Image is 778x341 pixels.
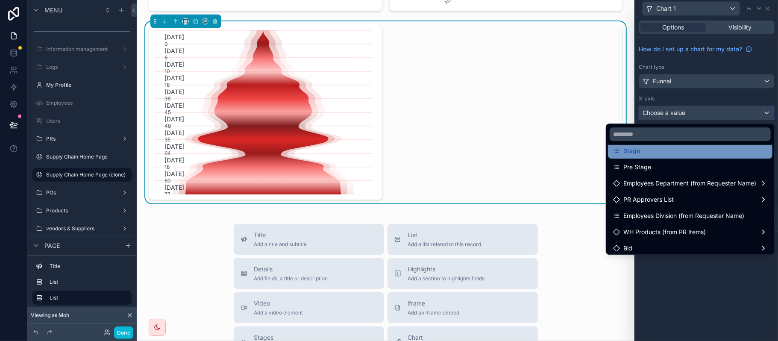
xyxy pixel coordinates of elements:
[32,150,132,164] a: Supply Chain Home Page
[623,162,651,172] span: Pre Stage
[408,275,485,282] span: Add a section to highlights fields
[164,150,171,156] text: 64
[164,177,171,184] text: 60
[623,178,756,188] span: Employees Department (from Requester Name)
[164,184,184,191] text: [DATE]
[388,292,538,323] button: iframeAdd an iframe embed
[164,156,184,164] text: [DATE]
[234,258,384,289] button: DetailsAdd fields, a title or description
[46,189,118,196] label: POs
[46,225,118,232] label: vendors & Suppliers
[254,275,328,282] span: Add fields, a title or description
[164,61,184,68] text: [DATE]
[408,309,460,316] span: Add an iframe embed
[623,146,640,156] span: Stage
[50,263,128,270] label: Title
[46,82,130,88] label: My Profile
[164,170,184,177] text: [DATE]
[164,109,171,115] text: 45
[388,224,538,255] button: ListAdd a list related to this record
[27,256,137,313] div: scrollable content
[254,241,307,248] span: Add a title and subtitle
[164,74,184,82] text: [DATE]
[32,186,132,200] a: POs
[164,129,184,136] text: [DATE]
[164,54,167,61] text: 6
[32,222,132,235] a: vendors & Suppliers
[46,100,130,106] label: Employees
[44,241,60,250] span: Page
[254,231,307,239] span: Title
[408,299,460,308] span: iframe
[623,227,706,237] span: WH Products (from PR Items)
[623,211,744,221] span: Employees Division (from Requester Name)
[164,33,184,41] text: [DATE]
[164,47,184,54] text: [DATE]
[254,265,328,273] span: Details
[388,258,538,289] button: HighlightsAdd a section to highlights fields
[32,204,132,218] a: Products
[164,123,171,129] text: 48
[164,102,184,109] text: [DATE]
[46,64,118,71] label: Logs
[32,132,132,146] a: PRs
[164,68,170,74] text: 10
[31,312,69,319] span: Viewing as Moh
[46,171,126,178] label: Supply Chain Home Page (clone)
[408,231,481,239] span: List
[50,294,125,301] label: List
[254,299,303,308] span: Video
[254,309,303,316] span: Add a video element
[164,164,170,170] text: 18
[32,96,132,110] a: Employees
[408,265,485,273] span: Highlights
[164,115,184,123] text: [DATE]
[46,46,118,53] label: Information management
[46,207,118,214] label: Products
[164,82,170,88] text: 18
[50,279,128,285] label: List
[46,118,130,124] label: Users
[164,191,170,197] text: 77
[114,326,133,339] button: Done
[46,153,130,160] label: Supply Chain Home Page
[32,60,132,74] a: Logs
[164,143,184,150] text: [DATE]
[32,42,132,56] a: Information management
[234,292,384,323] button: VideoAdd a video element
[164,41,168,47] text: 0
[408,241,481,248] span: Add a list related to this record
[623,243,632,253] span: Bid
[32,168,132,182] a: Supply Chain Home Page (clone)
[32,114,132,128] a: Users
[44,6,62,15] span: Menu
[32,78,132,92] a: My Profile
[164,88,184,95] text: [DATE]
[623,194,674,205] span: PR Approvers List
[234,224,384,255] button: TitleAdd a title and subtitle
[164,95,170,102] text: 36
[164,136,170,143] text: 35
[46,135,118,142] label: PRs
